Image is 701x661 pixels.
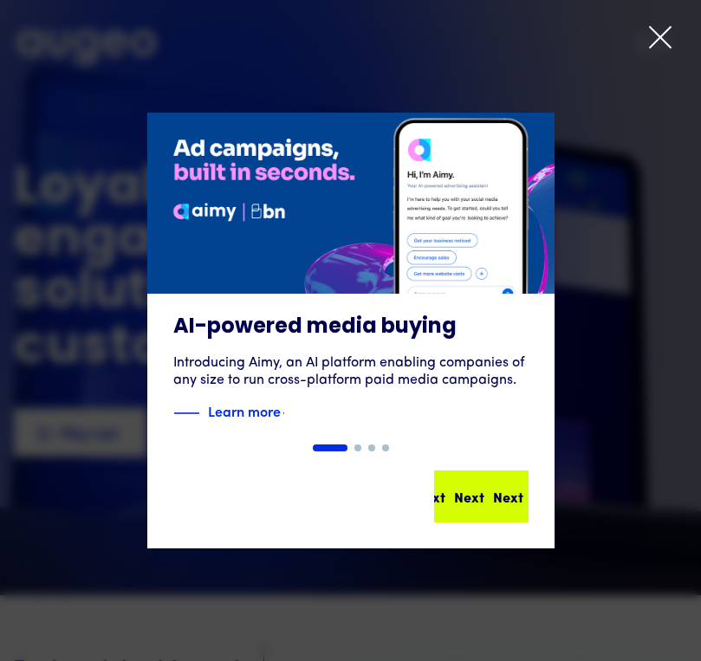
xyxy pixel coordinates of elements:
[208,401,281,420] strong: Learn more
[354,444,361,451] div: Show slide 2 of 4
[173,354,529,389] div: Introducing Aimy, an AI platform enabling companies of any size to run cross-platform paid media ...
[510,486,541,507] div: Next
[173,314,529,340] h3: AI-powered media buying
[434,470,529,522] a: NextNextNext
[368,444,375,451] div: Show slide 3 of 4
[173,403,199,424] img: Blue decorative line
[432,486,463,507] div: Next
[282,403,308,424] img: Blue text arrow
[471,486,502,507] div: Next
[147,113,555,444] a: AI-powered media buyingIntroducing Aimy, an AI platform enabling companies of any size to run cro...
[313,444,347,451] div: Show slide 1 of 4
[382,444,389,451] div: Show slide 4 of 4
